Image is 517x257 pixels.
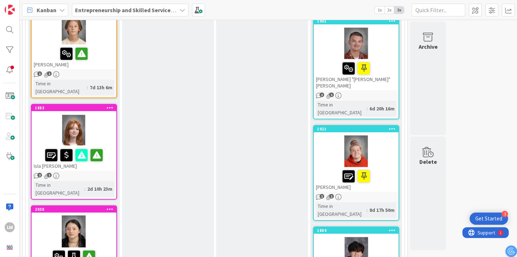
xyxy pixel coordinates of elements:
div: Time in [GEOGRAPHIC_DATA] [316,101,367,116]
div: Archive [419,42,438,51]
div: Open Get Started checklist, remaining modules: 3 [470,213,508,225]
div: [PERSON_NAME] [314,167,399,192]
div: 1901 [314,18,399,24]
a: 1921[PERSON_NAME]Time in [GEOGRAPHIC_DATA]:8d 17h 50m [313,125,399,221]
b: Entrepreneurship and Skilled Services Interventions - [DATE]-[DATE] [75,6,251,14]
div: [PERSON_NAME] "[PERSON_NAME]" [PERSON_NAME] [314,60,399,90]
a: 1883Isla [PERSON_NAME]Time in [GEOGRAPHIC_DATA]:2d 10h 23m [31,104,117,200]
div: Time in [GEOGRAPHIC_DATA] [316,202,367,218]
span: : [367,206,368,214]
div: 7d 13h 6m [88,84,114,91]
span: 3x [394,6,404,14]
span: 2 [37,173,42,177]
span: 1 [320,92,324,97]
div: Isla [PERSON_NAME] [32,146,116,171]
div: 1 [37,3,39,9]
span: Support [15,1,33,10]
span: Kanban [37,6,56,14]
input: Quick Filter... [411,4,465,16]
div: Delete [419,157,437,166]
div: Time in [GEOGRAPHIC_DATA] [34,181,84,197]
div: 8d 17h 50m [368,206,396,214]
div: 1883 [32,105,116,111]
div: 3 [502,211,508,217]
span: 1 [329,92,334,97]
div: 1921 [317,127,399,132]
div: 2038 [32,206,116,213]
span: : [367,105,368,113]
a: [PERSON_NAME]Time in [GEOGRAPHIC_DATA]:7d 13h 6m [31,3,117,98]
div: 1921 [314,126,399,132]
div: Get Started [475,215,502,222]
div: 1884 [317,228,399,233]
span: 1 [320,194,324,199]
span: : [84,185,85,193]
div: 1901[PERSON_NAME] "[PERSON_NAME]" [PERSON_NAME] [314,18,399,90]
img: avatar [5,242,15,252]
span: 1 [47,173,52,177]
span: 1x [375,6,385,14]
img: Visit kanbanzone.com [5,5,15,15]
div: 6d 20h 16m [368,105,396,113]
div: 2038 [35,207,116,212]
span: 1 [37,71,42,76]
div: LW [5,222,15,232]
div: 1884 [314,227,399,234]
span: 1 [47,71,52,76]
span: : [87,84,88,91]
div: 1883 [35,105,116,110]
div: Time in [GEOGRAPHIC_DATA] [34,80,87,95]
div: 1921[PERSON_NAME] [314,126,399,192]
a: 1901[PERSON_NAME] "[PERSON_NAME]" [PERSON_NAME]Time in [GEOGRAPHIC_DATA]:6d 20h 16m [313,17,399,119]
div: 1883Isla [PERSON_NAME] [32,105,116,171]
div: 2d 10h 23m [85,185,114,193]
span: 2x [385,6,394,14]
div: [PERSON_NAME] [32,45,116,69]
span: 1 [329,194,334,199]
div: 1901 [317,19,399,24]
div: [PERSON_NAME] [32,3,116,69]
